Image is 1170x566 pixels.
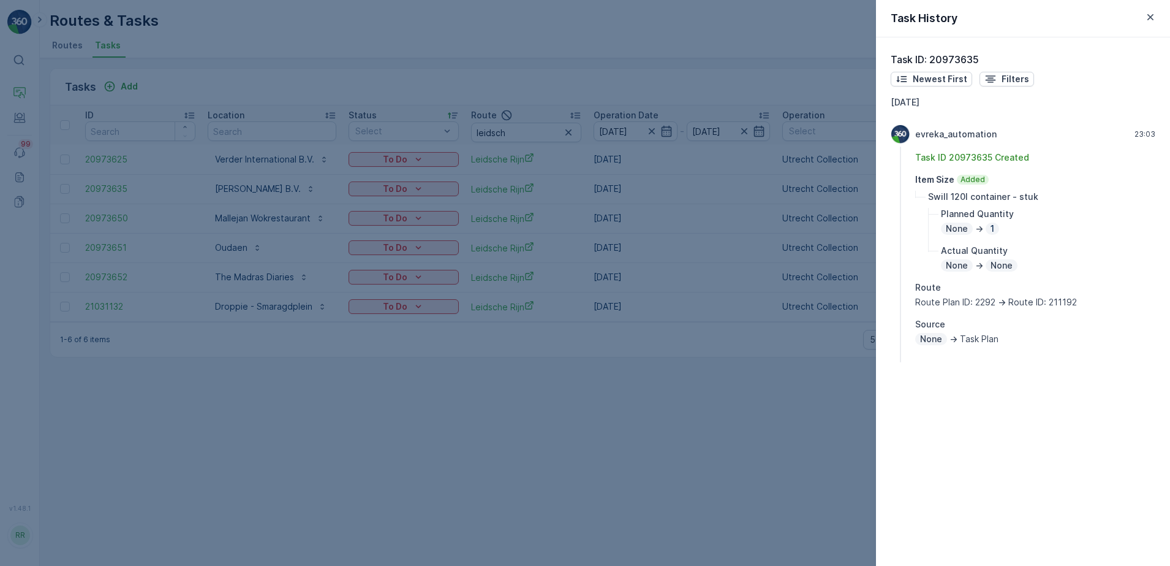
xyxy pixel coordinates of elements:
p: Task Plan [960,333,998,345]
p: -> [998,296,1006,308]
p: Actual Quantity [941,245,1017,257]
p: -> [975,223,983,235]
p: None [919,333,943,345]
p: [DATE] [891,96,1155,109]
p: Added [959,175,986,185]
p: Newest First [913,73,967,85]
p: Route ID: 211192 [1008,296,1077,308]
p: None [945,223,969,235]
p: Task ID 20973635 Created [915,151,1155,164]
p: -> [975,259,983,272]
button: Newest First [891,72,972,86]
button: Filters [979,72,1034,86]
p: Task ID: 20973635 [891,52,1155,67]
p: 23:03 [1134,129,1155,139]
p: Source [915,318,1155,331]
p: Filters [1002,73,1029,85]
p: Item Size [915,174,954,186]
p: -> [949,333,957,345]
p: Task History [891,10,957,27]
p: None [945,259,969,272]
img: Evreka Logo [891,125,910,143]
p: Route Plan ID: 2292 [915,296,995,308]
p: 1 [989,223,995,235]
p: evreka_automation [915,128,997,140]
p: Swill 120l container - stuk [928,191,1038,203]
p: Route [915,281,1155,294]
p: None [989,259,1014,272]
p: Planned Quantity [941,208,1014,220]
